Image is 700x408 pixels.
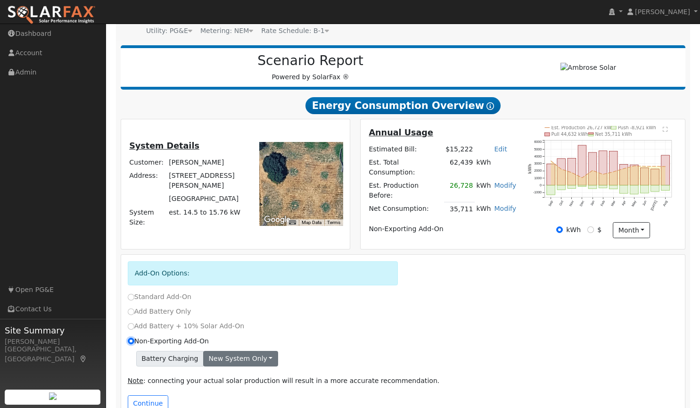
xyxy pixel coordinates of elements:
text: [DATE] [650,200,658,211]
text: Jun [642,200,648,207]
text: 4000 [534,155,542,158]
text: Apr [621,200,627,207]
circle: onclick="" [592,170,593,171]
td: kWh [475,156,518,179]
rect: onclick="" [588,185,597,189]
text:  [663,126,667,132]
text: 0 [540,183,542,187]
label: Add Battery Only [128,307,191,316]
rect: onclick="" [599,151,607,185]
text: Mar [610,200,617,207]
rect: onclick="" [568,185,576,189]
div: Powered by SolarFax ® [125,53,496,82]
img: retrieve [49,392,57,400]
text: -1000 [533,191,542,195]
rect: onclick="" [630,165,639,185]
input: Non-Exporting Add-On [128,338,134,344]
span: Energy Consumption Overview [305,97,501,114]
td: Net Consumption: [367,202,444,216]
rect: onclick="" [641,185,649,193]
td: Est. Production Before: [367,179,444,202]
rect: onclick="" [630,185,639,194]
rect: onclick="" [651,169,659,185]
span: Site Summary [5,324,101,337]
circle: onclick="" [654,166,656,167]
text: Jan [590,200,595,207]
circle: onclick="" [665,166,666,167]
h2: Scenario Report [130,53,491,69]
input: kWh [556,226,563,233]
td: System Size: [128,206,167,229]
td: Customer: [128,156,167,169]
div: Add-On Options: [128,261,398,285]
rect: onclick="" [609,185,618,189]
td: kWh [475,202,493,216]
text: 2000 [534,169,542,173]
rect: onclick="" [620,165,628,185]
input: Add Battery Only [128,308,134,315]
td: [STREET_ADDRESS][PERSON_NAME] [167,169,249,192]
text: Est. Production 26,727 kWh [551,125,614,130]
td: 26,728 [444,179,475,202]
rect: onclick="" [557,158,566,185]
circle: onclick="" [571,172,572,174]
td: [PERSON_NAME] [167,156,249,169]
text: Pull 44,632 kWh [551,132,588,137]
span: : connecting your actual solar production will result in a more accurate recommendation. [128,377,440,384]
td: 62,439 [444,156,475,179]
rect: onclick="" [599,185,607,188]
u: System Details [129,141,199,150]
label: kWh [566,225,581,235]
circle: onclick="" [634,165,635,167]
img: Google [262,214,293,226]
label: $ [597,225,601,235]
text: Feb [600,200,606,207]
rect: onclick="" [547,164,555,185]
rect: onclick="" [557,185,566,190]
text: Dec [579,200,585,207]
rect: onclick="" [578,145,586,185]
span: est. 14.5 to 15.76 kW [169,208,240,216]
text: Nov [568,200,575,207]
u: Annual Usage [369,128,433,137]
button: New system only [203,351,278,367]
rect: onclick="" [661,185,670,191]
button: month [613,222,650,238]
td: Address: [128,169,167,192]
a: Terms (opens in new tab) [327,220,340,225]
input: Standard Add-On [128,294,134,300]
text: May [631,200,637,208]
circle: onclick="" [550,160,552,162]
td: kWh [475,179,493,202]
td: System Size [167,206,249,229]
i: Show Help [486,102,494,110]
text: Net 35,711 kWh [595,132,632,137]
input: $ [587,226,594,233]
label: Add Battery + 10% Solar Add-On [128,321,245,331]
a: Edit [494,145,507,153]
rect: onclick="" [547,185,555,195]
td: Estimated Bill: [367,142,444,156]
label: Non-Exporting Add-On [128,336,209,346]
input: Add Battery + 10% Solar Add-On [128,323,134,330]
button: Keyboard shortcuts [289,219,296,226]
div: Metering: NEM [200,26,253,36]
a: Map [79,355,88,363]
div: Utility: PG&E [146,26,192,36]
text: Sep [548,200,554,207]
img: Ambrose Solar [560,63,617,73]
img: SolarFax [7,5,96,25]
div: [GEOGRAPHIC_DATA], [GEOGRAPHIC_DATA] [5,344,101,364]
text: 1000 [534,176,542,180]
span: Alias: H2ETOUBN [261,27,329,34]
circle: onclick="" [602,174,604,175]
div: [PERSON_NAME] [5,337,101,347]
text: 3000 [534,162,542,166]
text: 6000 [534,140,542,144]
circle: onclick="" [644,166,645,167]
td: [GEOGRAPHIC_DATA] [167,192,249,206]
rect: onclick="" [568,158,576,185]
rect: onclick="" [588,152,597,185]
td: $15,222 [444,142,475,156]
a: Modify [494,205,516,212]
